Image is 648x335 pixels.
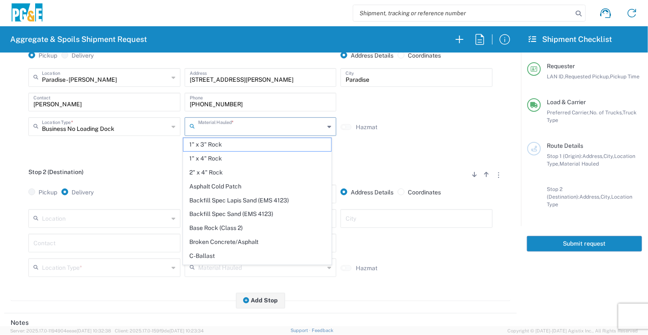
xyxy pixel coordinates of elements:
[183,221,331,235] span: Base Rock (Class 2)
[582,153,604,159] span: Address,
[590,109,623,116] span: No. of Trucks,
[183,166,331,179] span: 2" x 4" Rock
[183,208,331,221] span: Backfill Spec Sand (EMS 4123)
[547,142,583,149] span: Route Details
[236,293,285,308] button: Add Stop
[547,153,582,159] span: Stop 1 (Origin):
[183,249,331,263] span: C-Ballast
[183,152,331,165] span: 1" x 4" Rock
[312,328,333,333] a: Feedback
[529,34,612,44] h2: Shipment Checklist
[183,263,331,277] span: Crushed Base Rock (3/4")
[183,138,331,151] span: 1" x 3" Rock
[547,63,575,69] span: Requester
[115,328,204,333] span: Client: 2025.17.0-159f9de
[547,73,565,80] span: LAN ID,
[356,123,377,131] label: Hazmat
[356,264,377,272] label: Hazmat
[10,34,147,44] h2: Aggregate & Spoils Shipment Request
[183,235,331,249] span: Broken Concrete/Asphalt
[10,328,111,333] span: Server: 2025.17.0-1194904eeae
[398,52,441,59] label: Coordinates
[10,3,44,23] img: pge
[527,236,642,252] button: Submit request
[547,99,586,105] span: Load & Carrier
[398,188,441,196] label: Coordinates
[565,73,610,80] span: Requested Pickup,
[547,186,579,200] span: Stop 2 (Destination):
[183,180,331,193] span: Asphalt Cold Patch
[610,73,640,80] span: Pickup Time
[291,328,312,333] a: Support
[579,194,601,200] span: Address,
[559,161,599,167] span: Material Hauled
[353,5,573,21] input: Shipment, tracking or reference number
[341,188,393,196] label: Address Details
[547,109,590,116] span: Preferred Carrier,
[11,318,29,327] h2: Notes
[169,328,204,333] span: [DATE] 10:23:34
[77,328,111,333] span: [DATE] 10:32:38
[28,169,83,175] span: Stop 2 (Destination)
[601,194,611,200] span: City,
[604,153,614,159] span: City,
[341,52,393,59] label: Address Details
[183,194,331,207] span: Backfill Spec Lapis Sand (EMS 4123)
[507,327,638,335] span: Copyright © [DATE]-[DATE] Agistix Inc., All Rights Reserved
